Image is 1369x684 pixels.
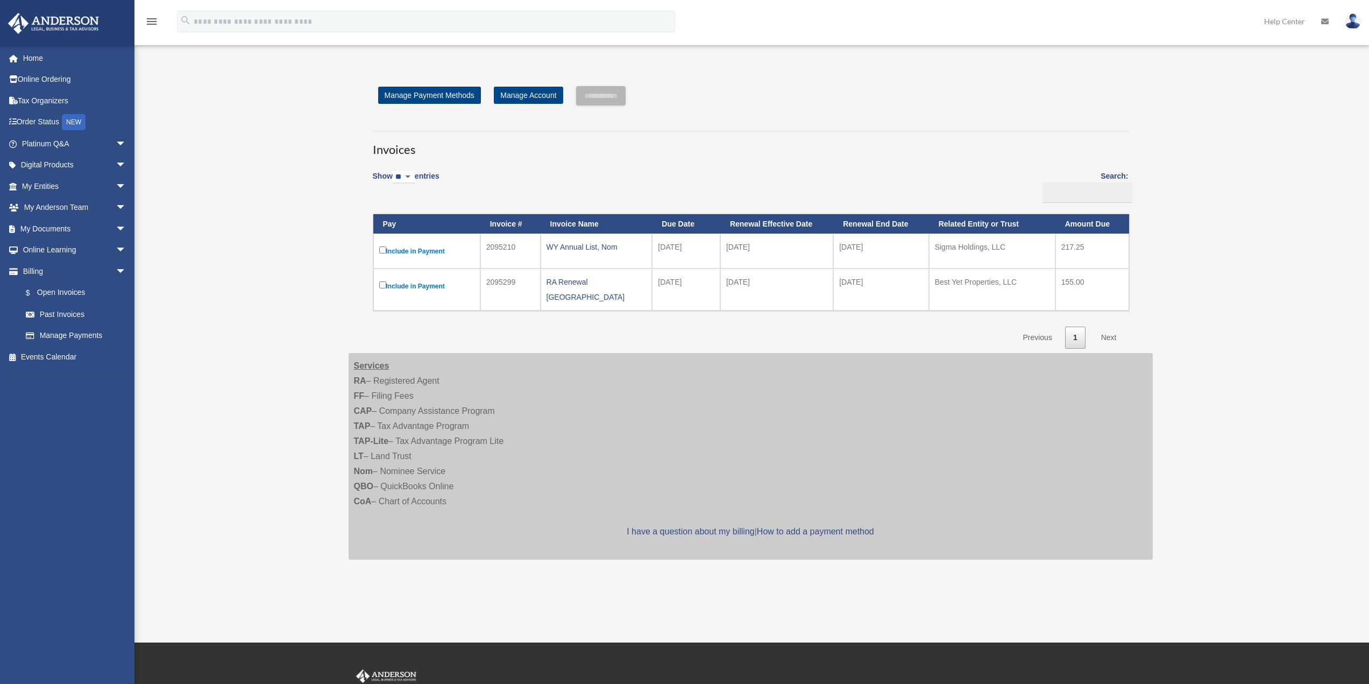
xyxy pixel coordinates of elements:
[379,281,386,288] input: Include in Payment
[354,482,373,491] strong: QBO
[547,274,647,305] div: RA Renewal [GEOGRAPHIC_DATA]
[379,279,474,293] label: Include in Payment
[354,436,389,446] strong: TAP-Lite
[1065,327,1086,349] a: 1
[5,13,102,34] img: Anderson Advisors Platinum Portal
[929,214,1055,234] th: Related Entity or Trust: activate to sort column ascending
[354,376,366,385] strong: RA
[8,197,143,218] a: My Anderson Teamarrow_drop_down
[8,154,143,176] a: Digital Productsarrow_drop_down
[720,214,833,234] th: Renewal Effective Date: activate to sort column ascending
[8,239,143,261] a: Online Learningarrow_drop_down
[1055,234,1129,269] td: 217.25
[354,524,1147,539] p: |
[116,133,137,155] span: arrow_drop_down
[145,15,158,28] i: menu
[652,234,720,269] td: [DATE]
[116,154,137,177] span: arrow_drop_down
[627,527,754,536] a: I have a question about my billing
[379,246,386,253] input: Include in Payment
[32,286,37,300] span: $
[15,282,132,304] a: $Open Invoices
[15,325,137,347] a: Manage Payments
[8,218,143,239] a: My Documentsarrow_drop_down
[1039,170,1129,203] label: Search:
[652,269,720,311] td: [DATE]
[480,234,541,269] td: 2095210
[757,527,874,536] a: How to add a payment method
[480,214,541,234] th: Invoice #: activate to sort column ascending
[349,353,1153,560] div: – Registered Agent – Filing Fees – Company Assistance Program – Tax Advantage Program – Tax Advan...
[929,234,1055,269] td: Sigma Holdings, LLC
[720,234,833,269] td: [DATE]
[15,304,137,325] a: Past Invoices
[8,260,137,282] a: Billingarrow_drop_down
[8,47,143,69] a: Home
[354,497,372,506] strong: CoA
[373,170,439,194] label: Show entries
[8,175,143,197] a: My Entitiesarrow_drop_down
[1345,13,1361,29] img: User Pic
[354,421,371,431] strong: TAP
[8,90,143,111] a: Tax Organizers
[1093,327,1125,349] a: Next
[116,260,137,283] span: arrow_drop_down
[8,111,143,133] a: Order StatusNEW
[720,269,833,311] td: [DATE]
[116,197,137,219] span: arrow_drop_down
[180,15,191,26] i: search
[379,244,474,258] label: Include in Payment
[494,87,563,104] a: Manage Account
[833,234,928,269] td: [DATE]
[354,467,373,476] strong: Nom
[116,239,137,262] span: arrow_drop_down
[116,218,137,240] span: arrow_drop_down
[373,131,1129,158] h3: Invoices
[8,133,143,154] a: Platinum Q&Aarrow_drop_down
[1042,182,1132,203] input: Search:
[1055,269,1129,311] td: 155.00
[547,239,647,255] div: WY Annual List, Nom
[354,391,365,400] strong: FF
[1015,327,1060,349] a: Previous
[62,114,86,130] div: NEW
[373,214,480,234] th: Pay: activate to sort column descending
[354,669,418,683] img: Anderson Advisors Platinum Portal
[929,269,1055,311] td: Best Yet Properties, LLC
[354,452,364,461] strong: LT
[116,175,137,198] span: arrow_drop_down
[145,19,158,28] a: menu
[8,69,143,90] a: Online Ordering
[833,214,928,234] th: Renewal End Date: activate to sort column ascending
[354,361,389,370] strong: Services
[652,214,720,234] th: Due Date: activate to sort column ascending
[8,346,143,368] a: Events Calendar
[1055,214,1129,234] th: Amount Due: activate to sort column ascending
[833,269,928,311] td: [DATE]
[480,269,541,311] td: 2095299
[378,87,481,104] a: Manage Payment Methods
[354,406,372,415] strong: CAP
[541,214,652,234] th: Invoice Name: activate to sort column ascending
[393,171,415,184] select: Showentries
